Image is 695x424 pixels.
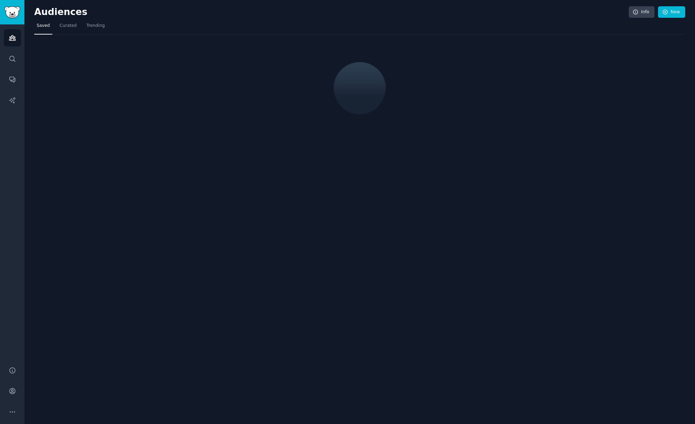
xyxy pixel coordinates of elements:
[60,23,77,29] span: Curated
[34,20,52,35] a: Saved
[87,23,105,29] span: Trending
[57,20,79,35] a: Curated
[629,6,655,18] a: Info
[84,20,107,35] a: Trending
[658,6,685,18] a: New
[34,7,629,18] h2: Audiences
[4,6,20,18] img: GummySearch logo
[37,23,50,29] span: Saved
